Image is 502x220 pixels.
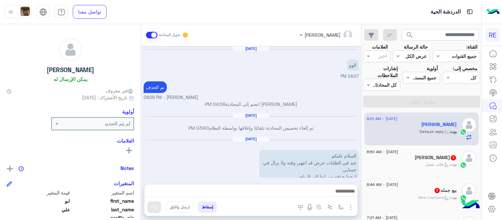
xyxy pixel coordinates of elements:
div: RE [485,28,500,42]
img: tab [58,8,65,16]
span: search [406,31,414,39]
span: بوت [450,129,457,134]
img: make a call [298,205,303,210]
div: اختر [379,52,388,61]
span: [PERSON_NAME] - 04:09 PM [144,95,198,101]
p: 14/9/2025, 9:00 AM [259,150,359,182]
img: send message [151,204,158,210]
img: WhatsApp [460,195,467,201]
span: last_name [71,206,134,213]
h6: أولوية [122,109,134,114]
a: تواصل معنا [73,5,107,19]
button: تطبيق الفلاتر [363,96,480,108]
img: tab [466,8,474,16]
img: select flow [338,204,343,210]
img: userImage [21,7,30,16]
span: علي [7,206,70,213]
label: العلامات [372,43,388,50]
img: defaultAdmin.png [462,183,477,198]
label: أولوية [427,65,438,72]
span: [DATE] - 8:44 AM [367,182,398,188]
span: بوت [450,195,457,200]
h5: ابو علي [421,122,457,127]
img: hulul-logo.png [459,194,482,217]
h6: يمكن الإرسال له [54,76,87,82]
img: Logo [486,5,500,19]
p: تم إلغاء تخصيص المحادثة تلقائيًا وإغلاقها بواسطة النظام [144,124,359,131]
img: defaultAdmin.png [462,117,477,132]
img: defaultAdmin.png [59,38,82,61]
button: إسقاط [198,201,217,213]
button: create order [314,201,325,212]
span: ابو [7,198,70,204]
img: send attachment [347,203,355,211]
h5: [PERSON_NAME] [47,66,94,74]
img: add [7,166,13,172]
h6: [DATE] [233,113,269,118]
img: WhatsApp [460,162,467,168]
p: [PERSON_NAME] انضم إلى المحادثة [144,101,359,108]
span: غير معروف [106,87,134,94]
h6: المتغيرات [114,180,134,186]
span: : New Captains [418,195,450,200]
img: defaultAdmin.png [462,151,477,165]
span: : Default reply [420,129,450,134]
p: الدردشة الحية [431,8,461,17]
h5: سعيد [415,155,457,160]
button: Trigger scenario [325,201,336,212]
img: WhatsApp [460,129,467,135]
label: مخصص إلى: [453,65,478,72]
span: 7 [434,188,440,193]
h6: [DATE] [233,137,269,141]
img: send voice note [306,203,314,211]
span: 04:07 PM [341,74,359,79]
h6: العلامات [7,138,134,144]
span: 04:09 PM [205,101,225,107]
img: tab [39,8,47,16]
label: حالة الرسالة [404,43,428,50]
label: إشارات الملاحظات [363,65,398,79]
h6: Notes [120,165,134,171]
span: بوت [450,162,457,167]
button: ارسل واغلق [166,201,193,213]
img: profile [7,8,15,16]
p: 13/8/2025, 4:07 PM [347,59,359,71]
button: search [402,29,418,43]
span: قيمة المتغير [7,189,70,196]
label: القناة: [466,43,478,50]
span: [DATE] - 9:01 AM [367,116,397,122]
h5: بيع جمله [434,188,457,193]
small: تحويل المحادثة [159,32,181,38]
span: اسم المتغير [71,189,134,196]
span: : طلب تفعيل [425,162,450,167]
span: تاريخ الأشتراك : [DATE] [82,94,127,101]
span: 03:40 PM [188,125,209,131]
img: notes [19,166,24,171]
button: select flow [336,201,346,212]
a: tab [55,5,68,19]
h6: [DATE] [233,46,269,51]
span: [DATE] - 8:50 AM [367,149,398,155]
span: first_name [71,198,134,204]
img: create order [316,204,322,210]
p: 13/8/2025, 4:09 PM [144,81,167,93]
span: 7 [451,155,456,160]
img: Trigger scenario [327,204,333,210]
